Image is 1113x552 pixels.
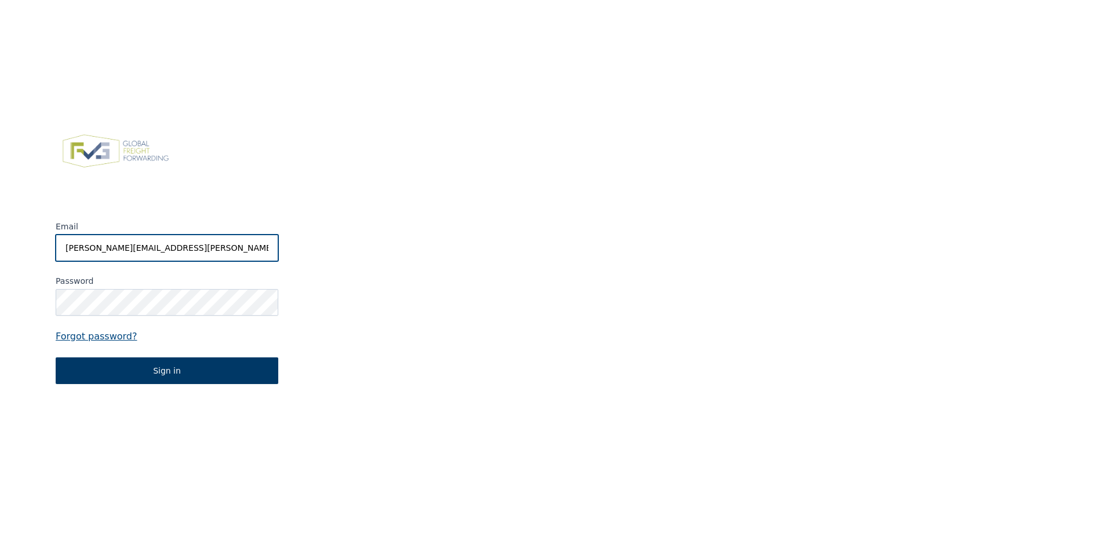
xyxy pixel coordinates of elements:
label: Email [56,221,278,232]
button: Sign in [56,357,278,384]
img: FVG - Global freight forwarding [56,128,176,174]
a: Forgot password? [56,330,278,343]
input: Email [56,235,278,261]
label: Password [56,275,278,287]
